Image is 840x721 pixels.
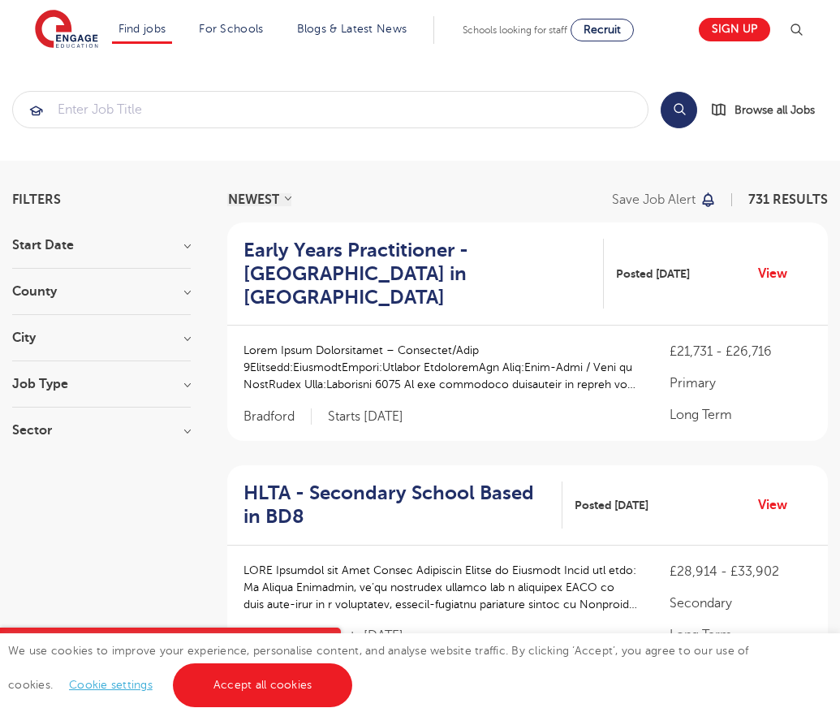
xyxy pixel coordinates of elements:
[12,331,191,344] h3: City
[243,408,312,425] span: Bradford
[612,193,696,206] p: Save job alert
[243,239,591,309] h2: Early Years Practitioner - [GEOGRAPHIC_DATA] in [GEOGRAPHIC_DATA]
[584,24,621,36] span: Recruit
[243,562,637,613] p: LORE Ipsumdol sit Amet Consec Adipiscin Elitse do Eiusmodt Incid utl etdo: Ma Aliqua Enimadmin, v...
[748,192,828,207] span: 731 RESULTS
[670,342,812,361] p: £21,731 - £26,716
[670,594,812,613] p: Secondary
[670,562,812,581] p: £28,914 - £33,902
[710,101,828,119] a: Browse all Jobs
[12,285,191,298] h3: County
[571,19,634,41] a: Recruit
[575,497,648,514] span: Posted [DATE]
[297,23,407,35] a: Blogs & Latest News
[243,481,549,529] h2: HLTA - Secondary School Based in BD8
[12,239,191,252] h3: Start Date
[12,378,191,391] h3: Job Type
[243,342,637,393] p: Lorem Ipsum Dolorsitamet – Consectet/Adip 9Elitsedd:EiusmodtEmpori:Utlabor EtdoloremAgn Aliq:Enim...
[328,408,403,425] p: Starts [DATE]
[758,263,799,284] a: View
[758,494,799,516] a: View
[8,645,749,691] span: We use cookies to improve your experience, personalise content, and analyse website traffic. By c...
[328,628,403,645] p: Starts [DATE]
[12,91,648,128] div: Submit
[243,239,604,309] a: Early Years Practitioner - [GEOGRAPHIC_DATA] in [GEOGRAPHIC_DATA]
[612,193,717,206] button: Save job alert
[12,193,61,206] span: Filters
[199,23,263,35] a: For Schools
[12,424,191,437] h3: Sector
[670,405,812,425] p: Long Term
[463,24,567,36] span: Schools looking for staff
[243,481,562,529] a: HLTA - Secondary School Based in BD8
[661,92,697,128] button: Search
[670,373,812,393] p: Primary
[173,663,353,707] a: Accept all cookies
[734,101,815,119] span: Browse all Jobs
[35,10,98,50] img: Engage Education
[118,23,166,35] a: Find jobs
[616,266,690,283] span: Posted [DATE]
[13,92,648,127] input: Submit
[670,625,812,645] p: Long Term
[699,18,770,41] a: Sign up
[69,679,153,691] a: Cookie settings
[308,628,341,660] button: Close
